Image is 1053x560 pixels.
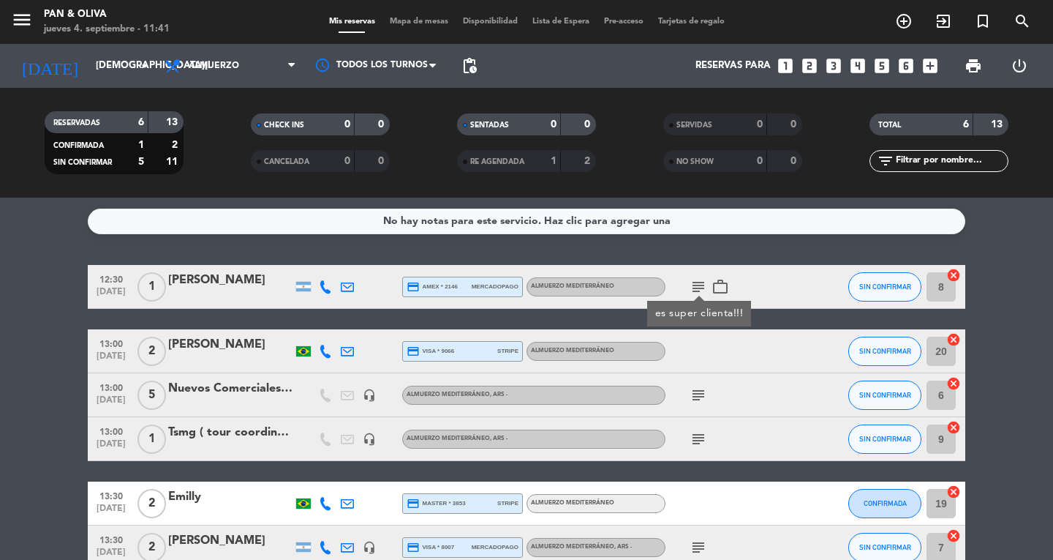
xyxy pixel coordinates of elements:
[344,119,350,130] strong: 0
[614,544,632,550] span: , ARS -
[93,439,129,456] span: [DATE]
[407,497,466,510] span: master * 3853
[497,346,518,356] span: stripe
[407,345,420,358] i: credit_card
[584,156,593,166] strong: 2
[470,158,524,165] span: RE AGENDADA
[363,433,376,446] i: headset_mic
[1011,57,1028,75] i: power_settings_new
[407,345,454,358] span: visa * 9066
[168,335,292,354] div: [PERSON_NAME]
[946,268,961,283] i: cancel
[690,278,707,296] i: subject
[461,57,478,75] span: pending_actions
[859,435,911,443] span: SIN CONFIRMAR
[172,140,181,150] strong: 2
[551,156,556,166] strong: 1
[676,158,714,165] span: NO SHOW
[921,56,940,75] i: add_box
[859,391,911,399] span: SIN CONFIRMAR
[93,504,129,520] span: [DATE]
[946,376,961,391] i: cancel
[138,117,144,127] strong: 6
[53,119,100,127] span: RESERVADAS
[136,57,154,75] i: arrow_drop_down
[168,488,292,507] div: Emilly
[800,56,819,75] i: looks_two
[137,337,166,366] span: 2
[407,541,454,554] span: visa * 8007
[93,487,129,504] span: 13:30
[264,122,304,129] span: CHECK INS
[872,56,891,75] i: looks_5
[168,531,292,550] div: [PERSON_NAME]
[378,156,387,166] strong: 0
[531,544,632,550] span: Almuerzo Mediterráneo
[363,389,376,402] i: headset_mic
[472,282,518,291] span: mercadopago
[690,387,707,404] i: subject
[848,272,921,302] button: SIN CONFIRMAR
[824,56,843,75] i: looks_3
[584,119,593,130] strong: 0
[859,543,911,551] span: SIN CONFIRMAR
[137,425,166,454] span: 1
[946,420,961,435] i: cancel
[878,122,901,129] span: TOTAL
[935,12,952,30] i: exit_to_app
[11,50,88,82] i: [DATE]
[897,56,916,75] i: looks_6
[776,56,795,75] i: looks_one
[895,12,913,30] i: add_circle_outline
[168,271,292,290] div: [PERSON_NAME]
[859,347,911,355] span: SIN CONFIRMAR
[597,18,651,26] span: Pre-acceso
[848,381,921,410] button: SIN CONFIRMAR
[991,119,1005,130] strong: 13
[407,392,507,397] span: Almuerzo Mediterráneo
[407,280,458,294] span: amex * 2146
[712,278,729,296] i: work_outline
[344,156,350,166] strong: 0
[848,489,921,518] button: CONFIRMADA
[168,423,292,442] div: Tsmg ( tour coordinador)
[363,541,376,554] i: headset_mic
[189,61,239,71] span: Almuerzo
[525,18,597,26] span: Lista de Espera
[864,499,907,507] span: CONFIRMADA
[946,332,961,347] i: cancel
[790,119,799,130] strong: 0
[655,306,744,321] div: es super clienta!!!
[93,335,129,351] span: 13:00
[138,157,144,167] strong: 5
[456,18,525,26] span: Disponibilidad
[93,287,129,304] span: [DATE]
[963,119,969,130] strong: 6
[859,283,911,291] span: SIN CONFIRMAR
[531,283,614,289] span: Almuerzo Mediterráneo
[946,529,961,543] i: cancel
[690,430,707,448] i: subject
[531,348,614,354] span: Almuerzo Mediterráneo
[93,422,129,439] span: 13:00
[497,499,518,508] span: stripe
[11,9,33,36] button: menu
[137,381,166,410] span: 5
[848,337,921,366] button: SIN CONFIRMAR
[894,153,1008,169] input: Filtrar por nombre...
[407,280,420,294] i: credit_card
[93,351,129,368] span: [DATE]
[378,119,387,130] strong: 0
[490,436,507,441] span: , ARS -
[848,56,867,75] i: looks_4
[138,140,144,150] strong: 1
[470,122,509,129] span: SENTADAS
[676,122,712,129] span: SERVIDAS
[264,158,309,165] span: CANCELADA
[757,119,763,130] strong: 0
[996,44,1042,88] div: LOG OUT
[695,60,771,72] span: Reservas para
[690,539,707,556] i: subject
[757,156,763,166] strong: 0
[407,541,420,554] i: credit_card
